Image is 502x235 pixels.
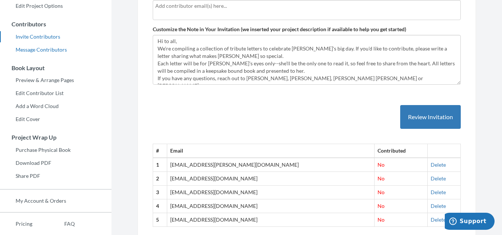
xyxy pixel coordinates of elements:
[153,144,167,158] th: #
[400,105,461,129] button: Review Invitation
[153,186,167,199] th: 3
[431,203,446,209] a: Delete
[167,186,375,199] td: [EMAIL_ADDRESS][DOMAIN_NAME]
[431,189,446,195] a: Delete
[378,189,385,195] span: No
[49,218,75,229] a: FAQ
[445,213,495,231] iframe: Opens a widget where you can chat to one of our agents
[167,199,375,213] td: [EMAIL_ADDRESS][DOMAIN_NAME]
[167,144,375,158] th: Email
[431,161,446,168] a: Delete
[167,172,375,186] td: [EMAIL_ADDRESS][DOMAIN_NAME]
[153,26,406,33] label: Customize the Note in Your Invitation (we inserted your project description if available to help ...
[153,199,167,213] th: 4
[153,172,167,186] th: 2
[378,216,385,223] span: No
[153,158,167,172] th: 1
[153,213,167,227] th: 5
[378,175,385,182] span: No
[167,213,375,227] td: [EMAIL_ADDRESS][DOMAIN_NAME]
[155,2,458,10] input: Add contributor email(s) here...
[378,161,385,168] span: No
[431,216,446,223] a: Delete
[0,65,111,71] h3: Book Layout
[0,21,111,27] h3: Contributors
[378,203,385,209] span: No
[375,144,428,158] th: Contributed
[153,35,461,85] textarea: Hi to all, We're compiling a collection of tribute letters to celebrate [PERSON_NAME]'s big day. ...
[0,134,111,141] h3: Project Wrap Up
[167,158,375,172] td: [EMAIL_ADDRESS][PERSON_NAME][DOMAIN_NAME]
[431,175,446,182] a: Delete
